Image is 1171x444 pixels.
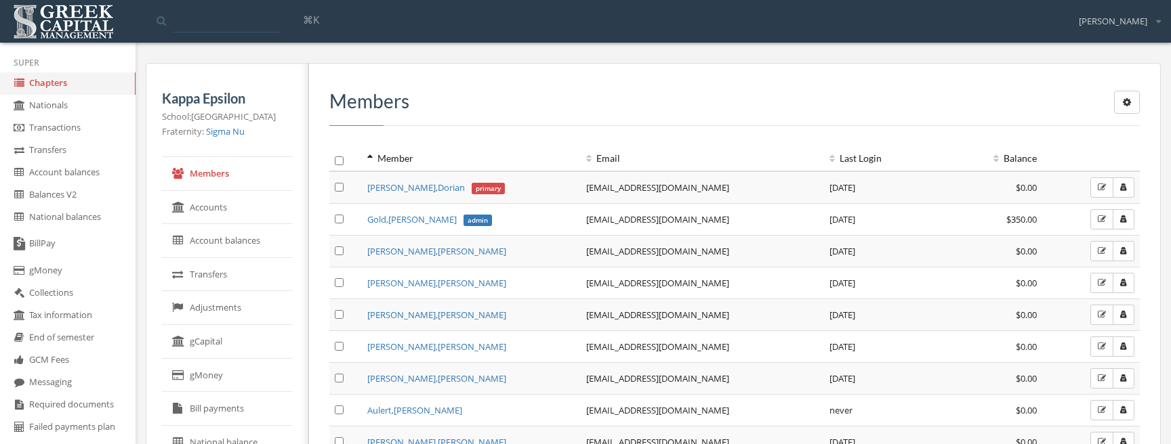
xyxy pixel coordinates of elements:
[824,394,937,426] td: never
[464,215,492,227] span: admin
[1016,181,1037,194] span: $0.00
[367,340,506,353] a: [PERSON_NAME],[PERSON_NAME]
[329,91,1140,112] h3: Members
[1016,277,1037,289] span: $0.00
[162,91,293,106] h5: Kappa Epsilon
[581,330,824,362] td: [EMAIL_ADDRESS][DOMAIN_NAME]
[943,152,1037,165] div: Balance
[829,340,855,353] span: [DATE]
[1016,245,1037,257] span: $0.00
[162,325,293,359] a: gCapital
[581,267,824,298] td: [EMAIL_ADDRESS][DOMAIN_NAME]
[829,181,855,194] span: [DATE]
[581,362,824,394] td: [EMAIL_ADDRESS][DOMAIN_NAME]
[1070,5,1161,28] div: [PERSON_NAME]
[162,392,293,426] a: Bill payments
[829,213,855,225] span: [DATE]
[581,203,824,235] td: [EMAIL_ADDRESS][DOMAIN_NAME]
[829,372,855,384] span: [DATE]
[586,152,819,165] div: Email
[581,394,824,426] td: [EMAIL_ADDRESS][DOMAIN_NAME]
[581,235,824,267] td: [EMAIL_ADDRESS][DOMAIN_NAME]
[829,277,855,289] span: [DATE]
[1016,404,1037,416] span: $0.00
[1016,309,1037,321] span: $0.00
[367,372,506,384] a: [PERSON_NAME],[PERSON_NAME]
[162,191,293,225] a: Accounts
[1006,213,1037,225] span: $350.00
[367,152,575,165] div: Member
[829,152,932,165] div: Last Login
[367,181,504,194] a: [PERSON_NAME],Dorianprimary
[206,125,245,137] a: Sigma Nu
[367,404,462,416] a: Aulert,[PERSON_NAME]
[581,298,824,330] td: [EMAIL_ADDRESS][DOMAIN_NAME]
[1079,15,1147,28] span: [PERSON_NAME]
[829,309,855,321] span: [DATE]
[162,224,293,258] a: Account balances
[162,291,293,325] a: Adjustments
[472,183,505,195] span: primary
[367,213,491,225] a: Gold,[PERSON_NAME]admin
[1016,340,1037,353] span: $0.00
[829,245,855,257] span: [DATE]
[162,157,293,191] a: Members
[1016,372,1037,384] span: $0.00
[367,277,506,289] a: [PERSON_NAME],[PERSON_NAME]
[303,13,319,26] span: ⌘K
[162,359,293,393] a: gMoney
[162,258,293,292] a: Transfers
[367,245,506,257] a: [PERSON_NAME],[PERSON_NAME]
[581,171,824,204] td: [EMAIL_ADDRESS][DOMAIN_NAME]
[367,309,506,321] a: [PERSON_NAME],[PERSON_NAME]
[162,109,293,139] p: School: [GEOGRAPHIC_DATA] Fraternity:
